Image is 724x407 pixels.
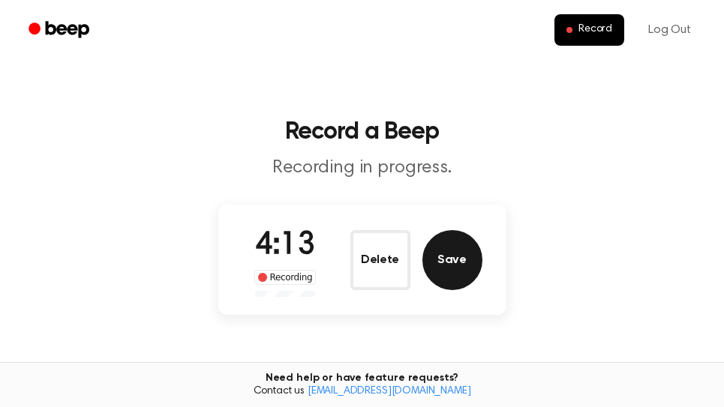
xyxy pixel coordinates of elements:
[18,120,706,144] h1: Record a Beep
[18,16,103,45] a: Beep
[578,23,612,37] span: Record
[350,230,410,290] button: Delete Audio Record
[254,270,317,285] div: Recording
[554,14,624,46] button: Record
[74,156,650,181] p: Recording in progress.
[308,386,471,397] a: [EMAIL_ADDRESS][DOMAIN_NAME]
[255,230,315,262] span: 4:13
[9,385,715,399] span: Contact us
[422,230,482,290] button: Save Audio Record
[633,12,706,48] a: Log Out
